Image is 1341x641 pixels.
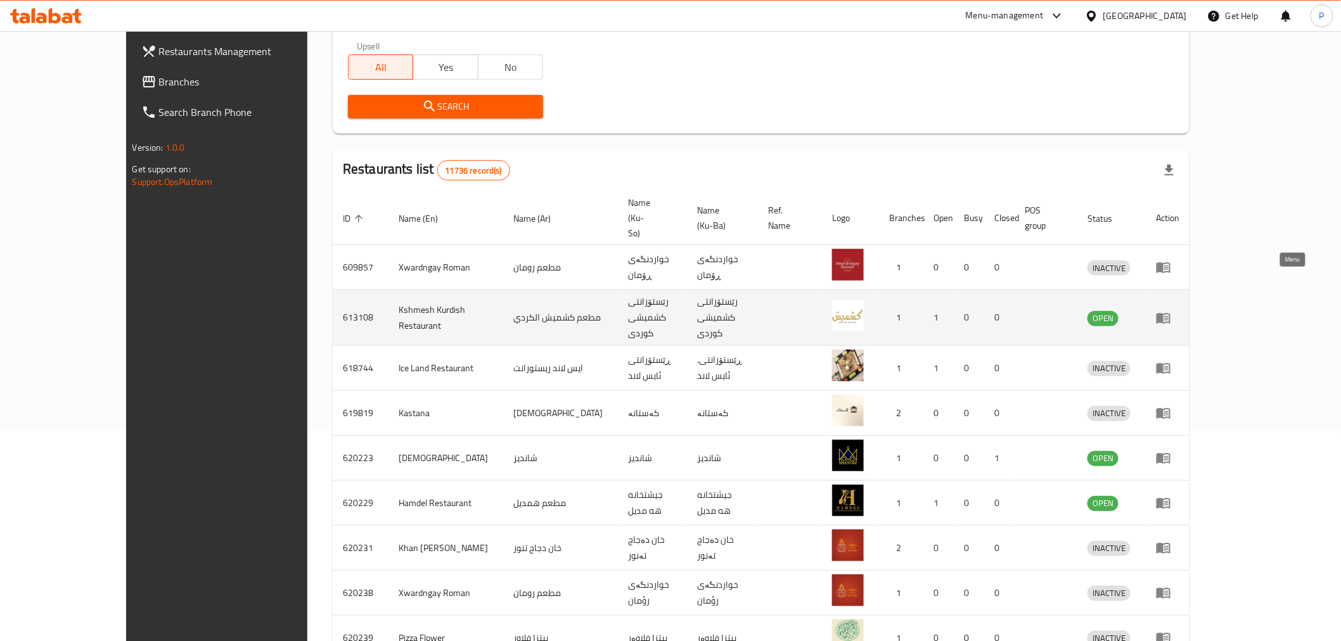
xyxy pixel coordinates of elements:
[1088,311,1119,326] div: OPEN
[954,290,984,346] td: 0
[618,346,687,391] td: ڕێستۆرانتی ئایس لاند
[159,105,340,120] span: Search Branch Phone
[687,571,758,616] td: خواردنگەی رؤمان
[132,174,213,190] a: Support.OpsPlatform
[879,290,923,346] td: 1
[687,290,758,346] td: رێستۆرانتی کشمیشى كوردى
[1088,260,1131,276] div: INACTIVE
[388,436,503,481] td: [DEMOGRAPHIC_DATA]
[1088,541,1131,555] span: INACTIVE
[984,245,1015,290] td: 0
[503,346,618,391] td: ايس لاند ريستورانت
[333,481,388,526] td: 620229
[984,436,1015,481] td: 1
[413,54,478,80] button: Yes
[132,139,164,156] span: Version:
[1088,261,1131,276] span: INACTIVE
[984,346,1015,391] td: 0
[333,436,388,481] td: 620223
[484,58,538,77] span: No
[388,526,503,571] td: Khan [PERSON_NAME]
[984,481,1015,526] td: 0
[984,391,1015,436] td: 0
[984,571,1015,616] td: 0
[399,211,454,226] span: Name (En)
[1156,495,1179,511] div: Menu
[923,191,954,245] th: Open
[832,395,864,426] img: Kastana
[503,481,618,526] td: مطعم همديل
[1088,586,1131,601] div: INACTIVE
[832,440,864,471] img: Shandiz
[984,191,1015,245] th: Closed
[333,391,388,436] td: 619819
[132,161,191,177] span: Get support on:
[354,58,408,77] span: All
[343,211,367,226] span: ID
[333,290,388,346] td: 613108
[966,8,1044,23] div: Menu-management
[1319,9,1325,23] span: P
[388,571,503,616] td: Xwardngay Roman
[879,391,923,436] td: 2
[348,95,543,118] button: Search
[388,391,503,436] td: Kastana
[1146,191,1190,245] th: Action
[131,97,350,127] a: Search Branch Phone
[1103,9,1187,23] div: [GEOGRAPHIC_DATA]
[697,203,743,233] span: Name (Ku-Ba)
[1156,585,1179,600] div: Menu
[388,346,503,391] td: Ice Land Restaurant
[822,191,879,245] th: Logo
[954,391,984,436] td: 0
[984,290,1015,346] td: 0
[478,54,543,80] button: No
[1156,450,1179,466] div: Menu
[954,436,984,481] td: 0
[984,526,1015,571] td: 0
[333,346,388,391] td: 618744
[1088,451,1119,466] span: OPEN
[503,391,618,436] td: [DEMOGRAPHIC_DATA]
[388,290,503,346] td: Kshmesh Kurdish Restaurant
[1088,361,1131,376] span: INACTIVE
[1156,540,1179,555] div: Menu
[687,346,758,391] td: .ڕێستۆرانتی ئایس لاند
[687,436,758,481] td: شانديز
[348,54,413,80] button: All
[437,160,510,181] div: Total records count
[438,165,510,177] span: 11736 record(s)
[1154,155,1184,186] div: Export file
[954,245,984,290] td: 0
[503,290,618,346] td: مطعم كشميش الكردي
[687,481,758,526] td: جيشتخانه هه مديل
[357,42,380,51] label: Upsell
[1156,360,1179,376] div: Menu
[618,391,687,436] td: کەستانە
[618,481,687,526] td: جيشتخانه هه مديل
[923,481,954,526] td: 1
[159,74,340,89] span: Branches
[768,203,807,233] span: Ref. Name
[1025,203,1062,233] span: POS group
[954,191,984,245] th: Busy
[954,571,984,616] td: 0
[832,530,864,561] img: Khan Dejaj Tanoor
[333,526,388,571] td: 620231
[333,245,388,290] td: 609857
[418,58,473,77] span: Yes
[923,290,954,346] td: 1
[343,160,510,181] h2: Restaurants list
[503,245,618,290] td: مطعم رومان
[618,245,687,290] td: خواردنگەی ڕۆمان
[503,526,618,571] td: خان دجاج تنور
[1156,260,1179,275] div: Menu
[618,571,687,616] td: خواردنگەی رؤمان
[159,44,340,59] span: Restaurants Management
[879,245,923,290] td: 1
[618,526,687,571] td: خان دەجاج تەنور
[832,574,864,606] img: Xwardngay Roman
[954,346,984,391] td: 0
